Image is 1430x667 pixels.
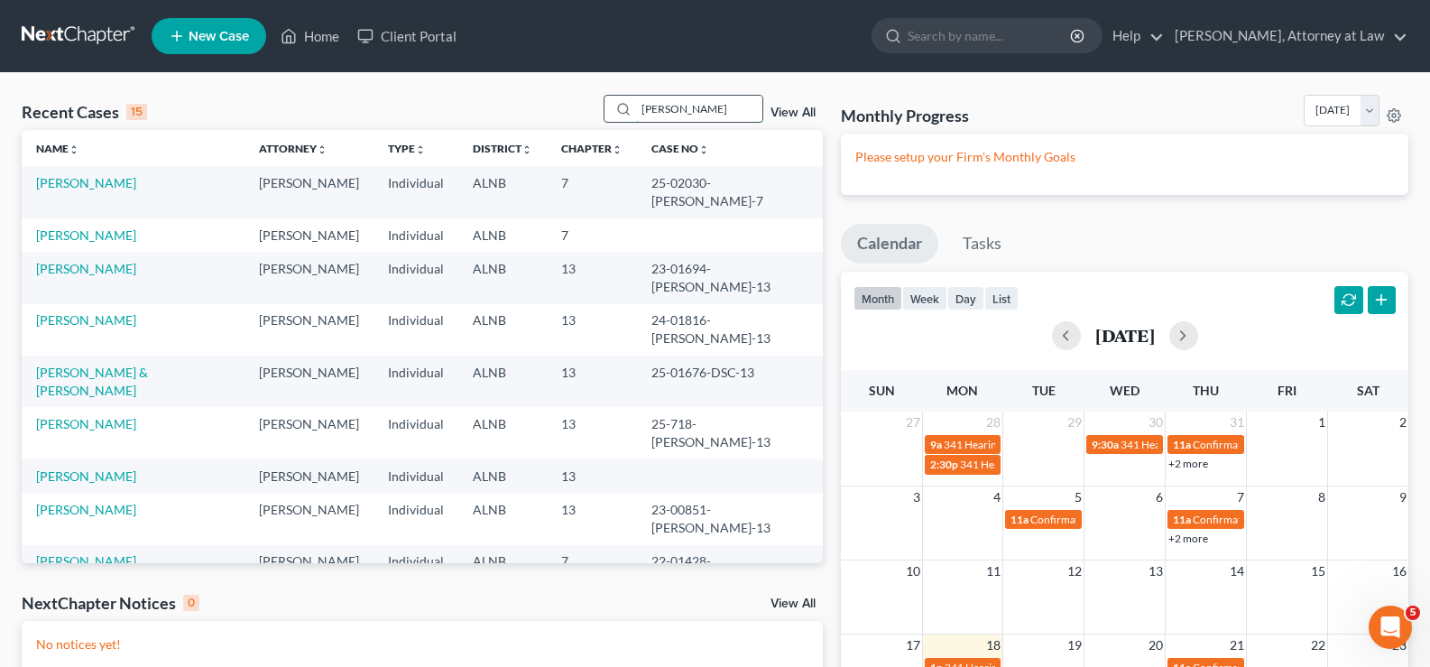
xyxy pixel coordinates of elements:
a: Client Portal [348,20,466,52]
span: 15 [1309,560,1327,582]
a: Help [1103,20,1164,52]
td: 22-01428-[PERSON_NAME]-7 [637,545,824,597]
td: [PERSON_NAME] [244,356,374,407]
span: 8 [1316,486,1327,508]
span: 341 Hearing for [PERSON_NAME], English [944,438,1144,451]
td: 13 [547,252,637,303]
td: [PERSON_NAME] [244,304,374,356]
span: Wed [1110,383,1139,398]
span: 30 [1147,412,1165,433]
span: 10 [904,560,922,582]
span: 341 Hearing for [PERSON_NAME] & [PERSON_NAME] [960,458,1217,471]
a: Case Nounfold_more [651,142,709,155]
span: 11a [1173,438,1191,451]
span: 20 [1147,635,1165,656]
td: 24-01816-[PERSON_NAME]-13 [637,304,824,356]
a: [PERSON_NAME] [36,416,136,431]
span: Confirmation Date for [PERSON_NAME] [1193,513,1384,526]
td: ALNB [458,545,547,597]
a: Calendar [841,224,938,264]
span: 5 [1406,606,1420,620]
i: unfold_more [415,144,426,155]
i: unfold_more [698,144,709,155]
span: 1 [1316,412,1327,433]
span: 12 [1066,560,1084,582]
span: Confirmation Date for [PERSON_NAME] & [PERSON_NAME] [1030,513,1317,526]
td: [PERSON_NAME] [244,252,374,303]
span: 27 [904,412,922,433]
td: Individual [374,252,458,303]
td: ALNB [458,166,547,218]
a: Nameunfold_more [36,142,79,155]
i: unfold_more [612,144,623,155]
td: ALNB [458,218,547,252]
span: 6 [1154,486,1165,508]
a: [PERSON_NAME] [36,175,136,190]
a: [PERSON_NAME] [36,553,136,569]
td: 13 [547,459,637,493]
a: +2 more [1168,532,1208,545]
td: [PERSON_NAME] [244,459,374,493]
i: unfold_more [521,144,532,155]
td: Individual [374,545,458,597]
div: Recent Cases [22,101,147,123]
iframe: Intercom live chat [1369,606,1412,649]
button: list [984,286,1019,310]
span: Sat [1357,383,1379,398]
td: Individual [374,407,458,459]
td: [PERSON_NAME] [244,493,374,544]
a: Districtunfold_more [473,142,532,155]
span: Thu [1193,383,1219,398]
td: 7 [547,166,637,218]
a: [PERSON_NAME] [36,261,136,276]
a: [PERSON_NAME] [36,468,136,484]
td: 25-01676-DSC-13 [637,356,824,407]
span: Confirmation Date for [PERSON_NAME] [1193,438,1384,451]
td: Individual [374,166,458,218]
a: View All [770,598,816,610]
p: Please setup your Firm's Monthly Goals [855,148,1394,166]
a: [PERSON_NAME] [36,312,136,328]
span: 21 [1228,635,1246,656]
span: 16 [1390,560,1408,582]
a: [PERSON_NAME], Attorney at Law [1166,20,1407,52]
span: 18 [984,635,1002,656]
td: 7 [547,545,637,597]
td: 25-02030-[PERSON_NAME]-7 [637,166,824,218]
button: day [947,286,984,310]
td: ALNB [458,493,547,544]
td: 25-718-[PERSON_NAME]-13 [637,407,824,459]
span: 9 [1398,486,1408,508]
span: 19 [1066,635,1084,656]
button: month [853,286,902,310]
input: Search by name... [908,19,1073,52]
div: 15 [126,104,147,120]
a: View All [770,107,816,119]
span: Mon [946,383,978,398]
span: 31 [1228,412,1246,433]
span: Fri [1278,383,1296,398]
td: [PERSON_NAME] [244,218,374,252]
span: 9a [930,438,942,451]
span: 4 [992,486,1002,508]
td: 23-00851-[PERSON_NAME]-13 [637,493,824,544]
td: [PERSON_NAME] [244,545,374,597]
span: 2:30p [930,458,958,471]
span: 13 [1147,560,1165,582]
td: ALNB [458,459,547,493]
span: 14 [1228,560,1246,582]
span: Sun [869,383,895,398]
td: Individual [374,304,458,356]
i: unfold_more [317,144,328,155]
a: Tasks [946,224,1018,264]
span: 9:30a [1092,438,1119,451]
td: 13 [547,407,637,459]
a: Chapterunfold_more [561,142,623,155]
span: 3 [911,486,922,508]
h3: Monthly Progress [841,105,969,126]
td: 13 [547,493,637,544]
span: 7 [1235,486,1246,508]
td: Individual [374,493,458,544]
td: ALNB [458,304,547,356]
span: 28 [984,412,1002,433]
